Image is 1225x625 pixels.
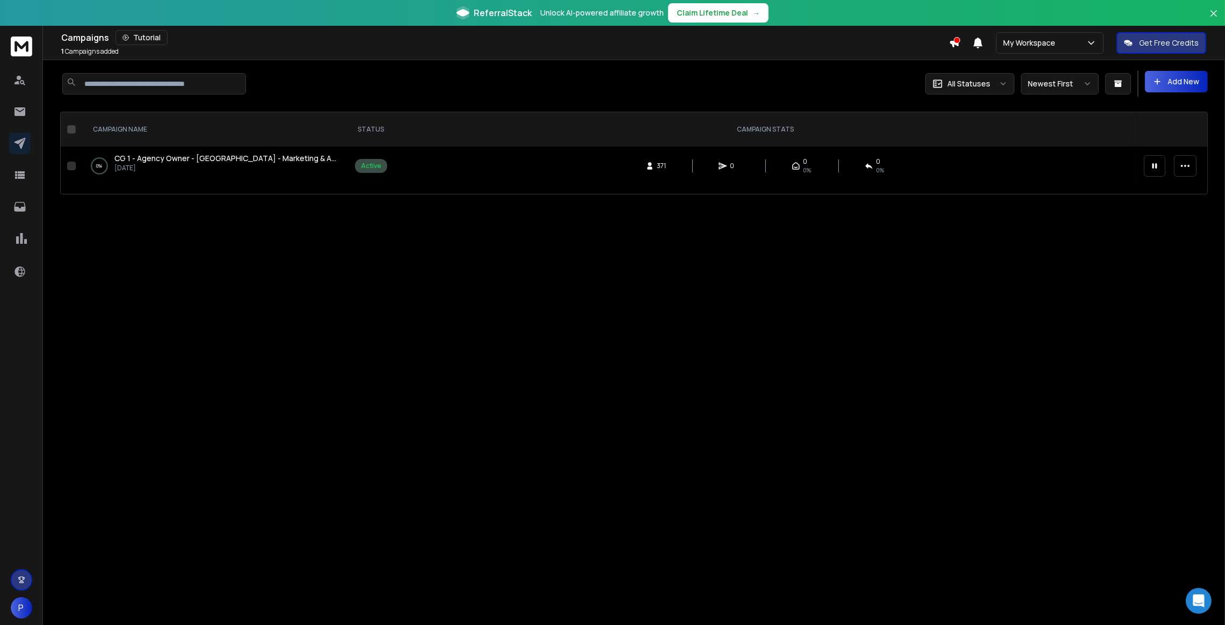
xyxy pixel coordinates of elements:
[1207,6,1221,32] button: Close banner
[11,597,32,619] button: P
[1186,588,1212,614] div: Open Intercom Messenger
[394,112,1137,147] th: CAMPAIGN STATS
[876,157,881,166] span: 0
[803,166,811,175] span: 0%
[752,8,760,18] span: →
[61,47,64,56] span: 1
[61,30,949,45] div: Campaigns
[114,153,367,163] span: CG 1 - Agency Owner - [GEOGRAPHIC_DATA] - Marketing & Advertising
[1145,71,1208,92] button: Add New
[61,47,119,56] p: Campaigns added
[80,112,349,147] th: CAMPAIGN NAME
[876,166,885,175] span: 0%
[114,164,338,172] p: [DATE]
[114,153,338,164] a: CG 1 - Agency Owner - [GEOGRAPHIC_DATA] - Marketing & Advertising
[1021,73,1099,95] button: Newest First
[361,162,381,170] div: Active
[1139,38,1199,48] p: Get Free Credits
[97,161,103,171] p: 0 %
[947,78,990,89] p: All Statuses
[349,112,394,147] th: STATUS
[803,157,808,166] span: 0
[540,8,664,18] p: Unlock AI-powered affiliate growth
[1003,38,1060,48] p: My Workspace
[1117,32,1206,54] button: Get Free Credits
[115,30,168,45] button: Tutorial
[730,162,741,170] span: 0
[668,3,769,23] button: Claim Lifetime Deal→
[657,162,668,170] span: 371
[474,6,532,19] span: ReferralStack
[80,147,349,185] td: 0%CG 1 - Agency Owner - [GEOGRAPHIC_DATA] - Marketing & Advertising[DATE]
